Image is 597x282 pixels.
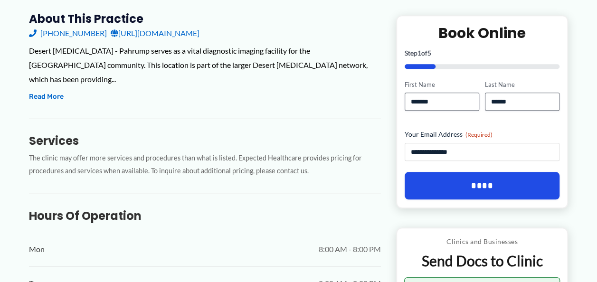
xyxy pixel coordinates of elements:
p: The clinic may offer more services and procedures than what is listed. Expected Healthcare provid... [29,152,381,178]
h3: About this practice [29,11,381,26]
label: Your Email Address [405,130,560,140]
p: Send Docs to Clinic [404,252,560,271]
p: Clinics and Businesses [404,236,560,248]
label: Last Name [485,80,559,89]
span: (Required) [465,132,493,139]
h2: Book Online [405,24,560,42]
p: Step of [405,50,560,56]
h3: Services [29,133,381,148]
span: 8:00 AM - 8:00 PM [319,242,381,256]
div: Desert [MEDICAL_DATA] - Pahrump serves as a vital diagnostic imaging facility for the [GEOGRAPHIC... [29,44,381,86]
h3: Hours of Operation [29,208,381,223]
a: [URL][DOMAIN_NAME] [111,26,199,40]
span: 1 [417,49,421,57]
label: First Name [405,80,479,89]
a: [PHONE_NUMBER] [29,26,107,40]
span: Mon [29,242,45,256]
span: 5 [427,49,431,57]
button: Read More [29,91,64,103]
